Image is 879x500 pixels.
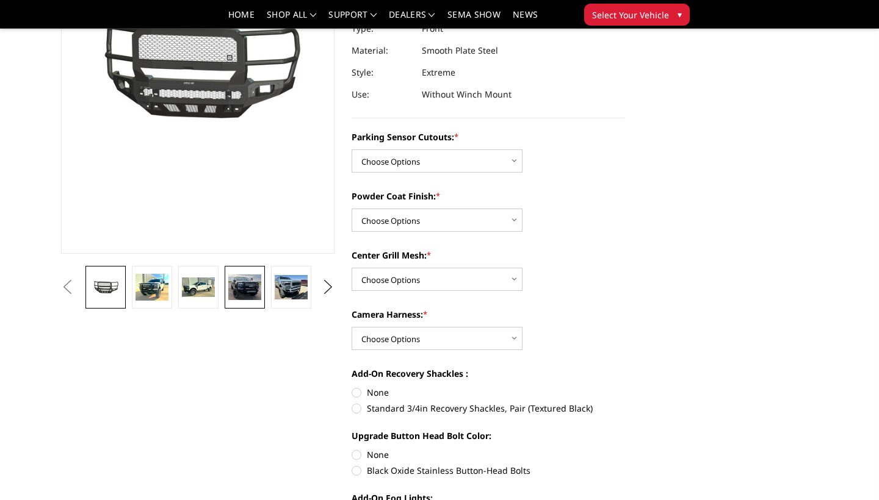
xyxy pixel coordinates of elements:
span: Select Your Vehicle [592,9,669,21]
button: Previous [58,278,76,296]
label: Powder Coat Finish: [352,190,625,202]
img: 2023-2025 Ford F250-350 - Freedom Series - Extreme Front Bumper [136,274,168,301]
label: Upgrade Button Head Bolt Color: [352,429,625,442]
a: News [513,10,538,28]
a: SEMA Show [447,10,501,28]
label: Camera Harness: [352,308,625,321]
dd: Smooth Plate Steel [422,40,498,62]
dt: Style: [352,62,413,84]
label: None [352,386,625,399]
label: Black Oxide Stainless Button-Head Bolts [352,464,625,477]
label: Add-On Recovery Shackles : [352,367,625,380]
label: Standard 3/4in Recovery Shackles, Pair (Textured Black) [352,402,625,415]
label: Center Grill Mesh: [352,249,625,262]
a: Dealers [389,10,435,28]
dd: Extreme [422,62,455,84]
label: Parking Sensor Cutouts: [352,130,625,143]
a: shop all [267,10,316,28]
label: None [352,448,625,461]
span: ▾ [678,8,682,21]
button: Next [319,278,337,296]
a: Home [228,10,255,28]
button: Select Your Vehicle [584,4,690,26]
img: 2023-2025 Ford F250-350 - Freedom Series - Extreme Front Bumper [228,274,261,300]
img: 2023-2025 Ford F250-350 - Freedom Series - Extreme Front Bumper [275,275,308,300]
dt: Material: [352,40,413,62]
dd: Without Winch Mount [422,84,512,105]
img: 2023-2025 Ford F250-350 - Freedom Series - Extreme Front Bumper [182,277,215,297]
dt: Use: [352,84,413,105]
a: Support [328,10,377,28]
